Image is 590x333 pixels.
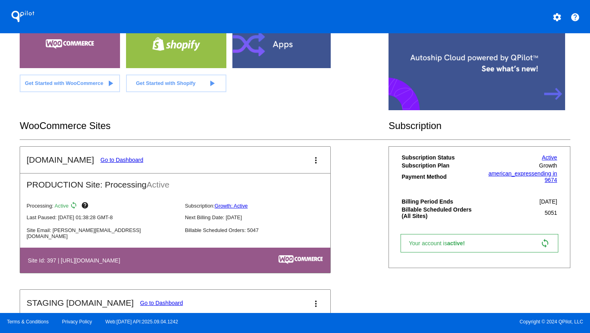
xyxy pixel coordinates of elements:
[26,155,94,165] h2: [DOMAIN_NAME]
[311,155,321,165] mat-icon: more_vert
[20,120,389,131] h2: WooCommerce Sites
[70,202,79,211] mat-icon: sync
[401,154,480,161] th: Subscription Status
[570,12,580,22] mat-icon: help
[539,162,557,169] span: Growth
[20,75,120,92] a: Get Started with WooCommerce
[401,206,480,220] th: Billable Scheduled Orders (All Sites)
[215,203,248,209] a: Growth: Active
[81,202,91,211] mat-icon: help
[26,298,134,308] h2: STAGING [DOMAIN_NAME]
[26,202,178,211] p: Processing:
[540,238,550,248] mat-icon: sync
[447,240,469,246] span: active!
[55,203,69,209] span: Active
[106,319,178,325] a: Web:[DATE] API:2025.09.04.1242
[146,180,169,189] span: Active
[401,198,480,205] th: Billing Period Ends
[401,234,558,252] a: Your account isactive! sync
[207,79,217,88] mat-icon: play_arrow
[545,210,557,216] span: 5051
[488,170,557,183] a: american_expressending in 9674
[311,299,321,309] mat-icon: more_vert
[552,12,562,22] mat-icon: settings
[106,79,115,88] mat-icon: play_arrow
[401,170,480,184] th: Payment Method
[136,80,196,86] span: Get Started with Shopify
[140,300,183,306] a: Go to Dashboard
[409,240,473,246] span: Your account is
[7,8,39,24] h1: QPilot
[7,319,49,325] a: Terms & Conditions
[302,319,583,325] span: Copyright © 2024 QPilot, LLC
[26,214,178,220] p: Last Paused: [DATE] 01:38:28 GMT-8
[185,214,337,220] p: Next Billing Date: [DATE]
[401,162,480,169] th: Subscription Plan
[279,255,323,264] img: c53aa0e5-ae75-48aa-9bee-956650975ee5
[488,170,534,177] span: american_express
[185,227,337,233] p: Billable Scheduled Orders: 5047
[542,154,557,161] a: Active
[25,80,103,86] span: Get Started with WooCommerce
[26,227,178,239] p: Site Email: [PERSON_NAME][EMAIL_ADDRESS][DOMAIN_NAME]
[100,157,143,163] a: Go to Dashboard
[20,174,330,190] h2: PRODUCTION Site: Processing
[28,257,124,264] h4: Site Id: 397 | [URL][DOMAIN_NAME]
[389,120,570,131] h2: Subscription
[185,203,337,209] p: Subscription:
[62,319,92,325] a: Privacy Policy
[126,75,226,92] a: Get Started with Shopify
[539,198,557,205] span: [DATE]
